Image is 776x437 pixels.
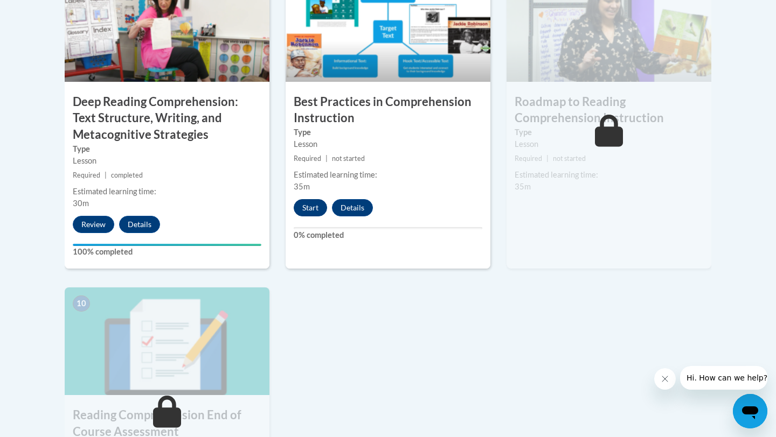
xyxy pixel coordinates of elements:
[73,216,114,233] button: Review
[73,186,261,198] div: Estimated learning time:
[325,154,328,163] span: |
[654,368,676,390] iframe: Close message
[680,366,767,390] iframe: Message from company
[515,169,703,181] div: Estimated learning time:
[294,169,482,181] div: Estimated learning time:
[515,182,531,191] span: 35m
[294,229,482,241] label: 0% completed
[286,94,490,127] h3: Best Practices in Comprehension Instruction
[119,216,160,233] button: Details
[332,199,373,216] button: Details
[507,94,711,127] h3: Roadmap to Reading Comprehension Instruction
[65,94,269,143] h3: Deep Reading Comprehension: Text Structure, Writing, and Metacognitive Strategies
[294,126,482,138] label: Type
[515,126,703,138] label: Type
[65,287,269,395] img: Course Image
[515,154,542,163] span: Required
[294,199,327,216] button: Start
[73,199,89,208] span: 30m
[294,154,321,163] span: Required
[73,244,261,246] div: Your progress
[332,154,365,163] span: not started
[553,154,586,163] span: not started
[294,182,310,191] span: 35m
[105,171,107,179] span: |
[73,246,261,258] label: 100% completed
[515,138,703,150] div: Lesson
[294,138,482,150] div: Lesson
[111,171,143,179] span: completed
[73,171,100,179] span: Required
[73,295,90,312] span: 10
[73,143,261,155] label: Type
[73,155,261,167] div: Lesson
[546,154,549,163] span: |
[733,394,767,428] iframe: Button to launch messaging window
